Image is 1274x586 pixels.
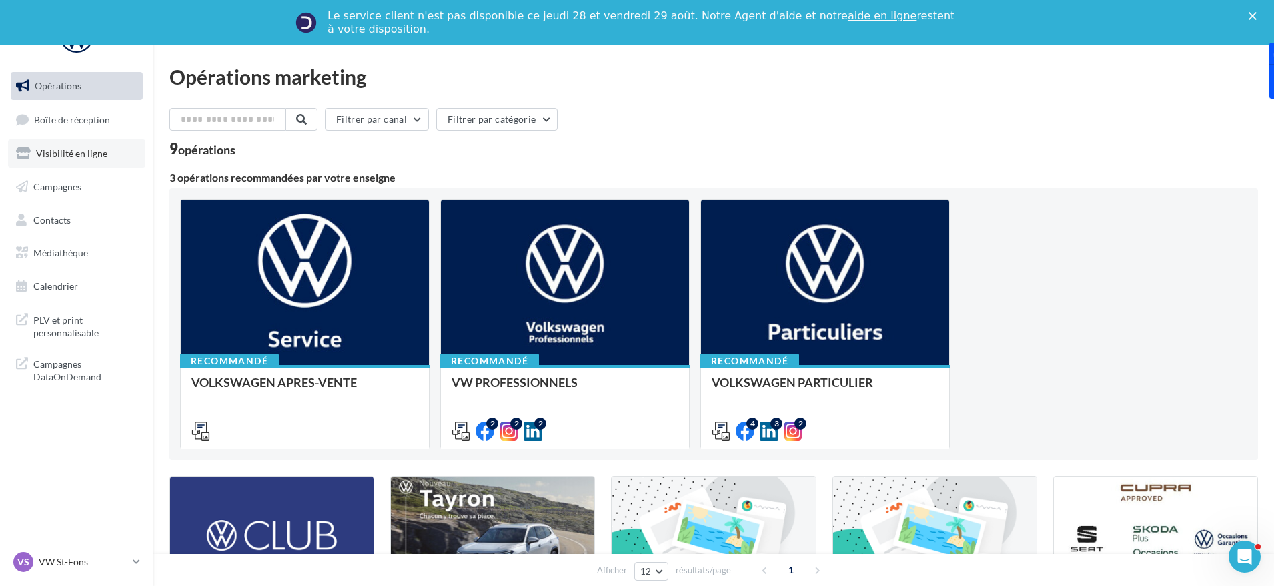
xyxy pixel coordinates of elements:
button: Filtrer par canal [325,108,429,131]
span: Médiathèque [33,247,88,258]
span: Opérations [35,80,81,91]
span: Calendrier [33,280,78,292]
div: Le service client n'est pas disponible ce jeudi 28 et vendredi 29 août. Notre Agent d'aide et not... [328,9,957,36]
a: aide en ligne [848,9,916,22]
div: Recommandé [180,354,279,368]
a: Visibilité en ligne [8,139,145,168]
div: Recommandé [440,354,539,368]
p: VW St-Fons [39,555,127,569]
div: Recommandé [700,354,799,368]
div: Fermer [1249,12,1262,20]
a: Boîte de réception [8,105,145,134]
a: Campagnes DataOnDemand [8,350,145,389]
span: 12 [640,566,652,577]
div: Opérations marketing [169,67,1258,87]
span: Campagnes [33,181,81,192]
span: Contacts [33,214,71,225]
a: Calendrier [8,272,145,300]
span: PLV et print personnalisable [33,311,137,340]
a: PLV et print personnalisable [8,306,145,345]
div: 9 [169,141,235,156]
div: 2 [510,418,522,430]
a: Contacts [8,206,145,234]
span: 1 [780,559,802,581]
a: VS VW St-Fons [11,549,143,575]
iframe: Intercom live chat [1229,541,1261,573]
span: VOLKSWAGEN PARTICULIER [712,375,873,390]
div: 3 [770,418,782,430]
a: Opérations [8,72,145,100]
div: 3 opérations recommandées par votre enseigne [169,172,1258,183]
span: VOLKSWAGEN APRES-VENTE [191,375,357,390]
span: VS [17,555,29,569]
div: 4 [746,418,758,430]
span: VW PROFESSIONNELS [452,375,578,390]
img: Profile image for Service-Client [295,12,317,33]
div: 2 [794,418,806,430]
button: Filtrer par catégorie [436,108,558,131]
div: opérations [178,143,235,156]
span: Campagnes DataOnDemand [33,355,137,384]
a: Campagnes [8,173,145,201]
a: Médiathèque [8,239,145,267]
span: Afficher [597,564,627,577]
span: résultats/page [676,564,731,577]
span: Visibilité en ligne [36,148,107,159]
span: Boîte de réception [34,113,110,125]
div: 2 [534,418,546,430]
div: 2 [486,418,498,430]
button: 12 [634,562,668,581]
